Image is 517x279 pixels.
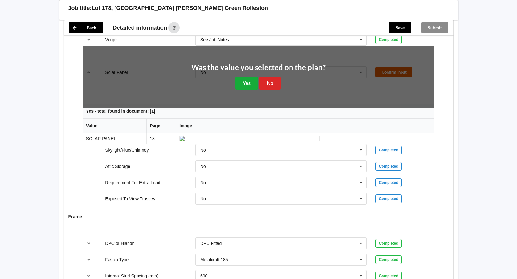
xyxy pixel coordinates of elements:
label: Fascia Type [105,257,129,262]
div: Completed [375,194,402,203]
h2: Was the value you selected on the plan? [191,63,326,72]
div: 600 [200,274,207,278]
label: Internal Stud Spacing (mm) [105,273,158,278]
div: Completed [375,35,402,44]
div: DPC Fitted [200,241,222,246]
td: 18 [146,133,176,144]
th: Yes - total found in document: [1] [83,104,434,119]
th: Image [176,119,434,133]
div: Completed [375,239,402,248]
button: reference-toggle [83,254,95,265]
div: No [200,164,206,169]
div: See Job Notes [200,37,229,42]
div: No [200,148,206,152]
h4: Frame [68,213,449,219]
div: Metalcraft 185 [200,257,228,262]
button: Save [389,22,411,33]
div: Completed [375,255,402,264]
button: No [259,77,281,90]
div: Completed [375,162,402,171]
label: Requirement For Extra Load [105,180,160,185]
h3: Lot 178, [GEOGRAPHIC_DATA] [PERSON_NAME] Green Rolleston [92,5,268,12]
div: No [200,180,206,185]
span: Detailed information [113,25,167,31]
label: Attic Storage [105,164,130,169]
button: Yes [235,77,258,90]
label: DPC or Hiandri [105,241,134,246]
button: reference-toggle [83,34,95,45]
th: Page [146,119,176,133]
div: Completed [375,178,402,187]
h3: Job title: [68,5,92,12]
label: Skylight/Flue/Chimney [105,148,149,153]
img: ai_input-page18-SolarPanel-0-0.jpeg [179,136,320,141]
label: Exposed To View Trusses [105,196,155,201]
div: Completed [375,146,402,154]
button: Back [69,22,103,33]
label: Verge [105,37,117,42]
td: SOLAR PANEL [83,133,146,144]
th: Value [83,119,146,133]
div: No [200,197,206,201]
button: reference-toggle [83,238,95,249]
